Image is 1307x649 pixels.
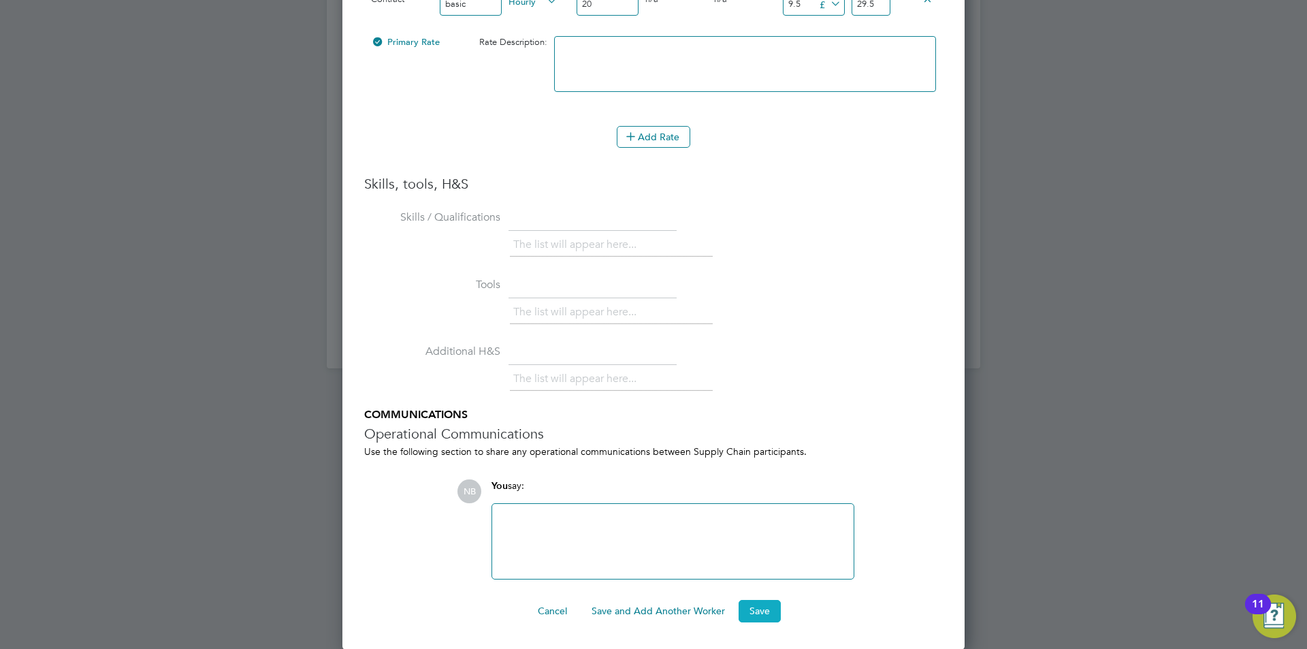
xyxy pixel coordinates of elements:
[491,479,854,503] div: say:
[581,600,736,622] button: Save and Add Another Worker
[739,600,781,622] button: Save
[1252,604,1264,622] div: 11
[527,600,578,622] button: Cancel
[1253,595,1296,638] button: Open Resource Center, 11 new notifications
[364,408,943,422] h5: COMMUNICATIONS
[479,36,547,48] span: Rate Description:
[364,345,500,359] label: Additional H&S
[364,210,500,225] label: Skills / Qualifications
[364,425,943,443] h3: Operational Communications
[364,175,943,193] h3: Skills, tools, H&S
[364,445,943,458] div: Use the following section to share any operational communications between Supply Chain participants.
[513,236,642,254] li: The list will appear here...
[364,278,500,292] label: Tools
[617,126,690,148] button: Add Rate
[371,36,440,48] span: Primary Rate
[513,303,642,321] li: The list will appear here...
[457,479,481,503] span: NB
[513,370,642,388] li: The list will appear here...
[491,480,508,492] span: You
